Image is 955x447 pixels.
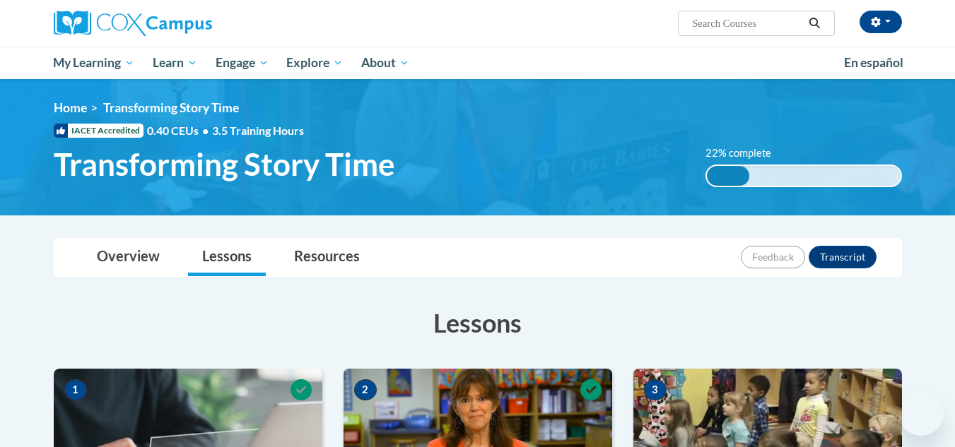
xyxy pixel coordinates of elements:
span: 3.5 Training Hours [212,124,304,137]
div: 22% complete [707,166,749,186]
span: Learn [153,54,197,71]
button: Transcript [809,246,877,268]
span: Transforming Story Time [103,100,239,115]
a: Cox Campus [54,11,322,36]
a: Resources [280,239,374,276]
span: 3 [644,379,667,400]
span: 1 [64,379,87,400]
a: Home [54,100,87,115]
span: About [361,54,409,71]
label: 22% complete [705,145,787,161]
a: Overview [83,239,174,276]
a: En español [835,48,913,78]
a: Explore [277,47,352,79]
button: Account Settings [860,11,902,33]
a: Engage [206,47,278,79]
a: Lessons [188,239,266,276]
span: 0.40 CEUs [147,123,212,138]
span: 2 [354,379,377,400]
span: Explore [286,54,343,71]
a: Learn [143,47,206,79]
div: Main menu [33,47,923,79]
span: My Learning [53,54,134,71]
span: IACET Accredited [54,124,143,138]
span: • [202,124,209,137]
a: About [352,47,418,79]
a: My Learning [45,47,144,79]
span: Engage [216,54,269,71]
h3: Lessons [54,305,902,340]
button: Search [804,15,825,32]
img: Cox Campus [54,11,212,36]
iframe: Button to launch messaging window [898,391,944,436]
span: Transforming Story Time [54,145,395,183]
span: En español [844,55,903,70]
button: Feedback [741,246,805,268]
input: Search Courses [691,15,804,32]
